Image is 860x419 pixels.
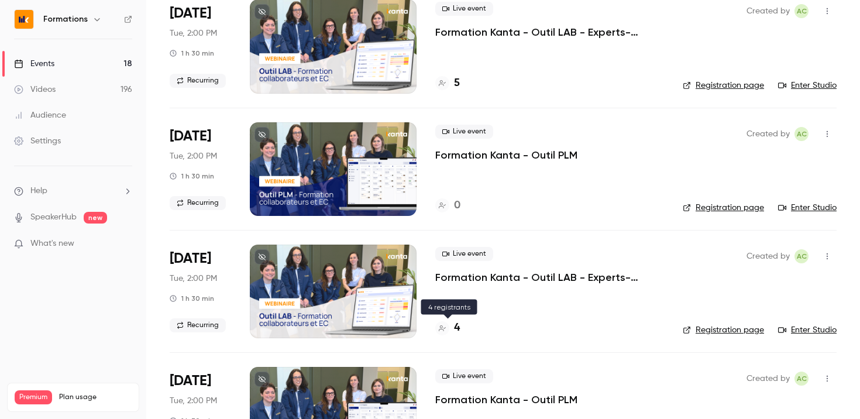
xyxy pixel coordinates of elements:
a: Registration page [683,80,764,91]
span: Live event [435,247,493,261]
span: [DATE] [170,372,211,390]
a: Registration page [683,202,764,214]
span: Recurring [170,74,226,88]
span: Live event [435,2,493,16]
div: Events [14,58,54,70]
span: Recurring [170,318,226,332]
span: Premium [15,390,52,404]
span: AC [797,127,807,141]
div: Audience [14,109,66,121]
a: Registration page [683,324,764,336]
span: Created by [747,372,790,386]
h4: 4 [454,320,460,336]
h6: Formations [43,13,88,25]
span: Recurring [170,196,226,210]
span: [DATE] [170,127,211,146]
span: Tue, 2:00 PM [170,28,217,39]
span: Plan usage [59,393,132,402]
div: Aug 26 Tue, 2:00 PM (Europe/Paris) [170,122,231,216]
span: Tue, 2:00 PM [170,150,217,162]
span: new [84,212,107,224]
div: 1 h 30 min [170,171,214,181]
a: Formation Kanta - Outil LAB - Experts-comptables et collaborateurs [435,270,664,284]
span: Tue, 2:00 PM [170,395,217,407]
div: Aug 26 Tue, 2:00 PM (Europe/Paris) [170,245,231,338]
span: Anaïs Cachelou [794,127,809,141]
li: help-dropdown-opener [14,185,132,197]
span: AC [797,4,807,18]
span: AC [797,249,807,263]
a: SpeakerHub [30,211,77,224]
a: Formation Kanta - Outil LAB - Experts-comptables et collaborateurs [435,25,664,39]
img: Formations [15,10,33,29]
a: 0 [435,198,460,214]
span: Live event [435,125,493,139]
span: Created by [747,127,790,141]
h4: 0 [454,198,460,214]
div: Settings [14,135,61,147]
span: [DATE] [170,249,211,268]
span: Anaïs Cachelou [794,249,809,263]
div: Videos [14,84,56,95]
span: What's new [30,238,74,250]
span: AC [797,372,807,386]
a: 4 [435,320,460,336]
div: 1 h 30 min [170,49,214,58]
span: [DATE] [170,4,211,23]
span: Anaïs Cachelou [794,372,809,386]
span: Anaïs Cachelou [794,4,809,18]
a: Enter Studio [778,324,837,336]
a: Enter Studio [778,80,837,91]
div: 1 h 30 min [170,294,214,303]
span: Tue, 2:00 PM [170,273,217,284]
a: 5 [435,75,460,91]
h4: 5 [454,75,460,91]
a: Formation Kanta - Outil PLM [435,148,577,162]
a: Enter Studio [778,202,837,214]
span: Help [30,185,47,197]
iframe: Noticeable Trigger [118,239,132,249]
span: Created by [747,249,790,263]
span: Created by [747,4,790,18]
a: Formation Kanta - Outil PLM [435,393,577,407]
span: Live event [435,369,493,383]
